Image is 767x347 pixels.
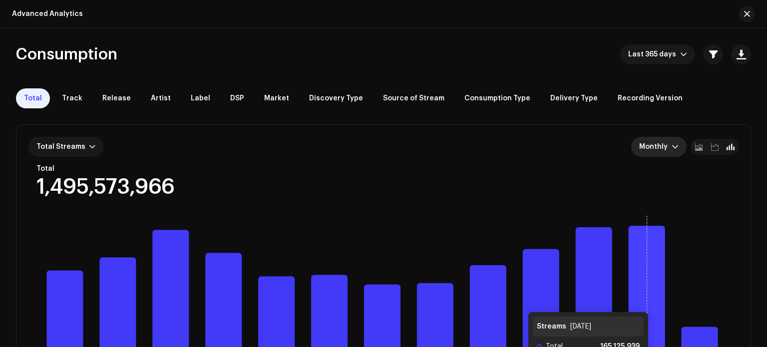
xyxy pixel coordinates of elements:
span: DSP [230,94,244,102]
span: Label [191,94,210,102]
span: Recording Version [618,94,683,102]
div: Total [36,165,175,173]
span: Last 365 days [628,44,680,64]
span: Discovery Type [309,94,363,102]
span: Delivery Type [550,94,598,102]
span: Artist [151,94,171,102]
span: Market [264,94,289,102]
span: Monthly [639,137,672,157]
span: Consumption Type [464,94,530,102]
span: Source of Stream [383,94,444,102]
div: dropdown trigger [680,44,687,64]
div: dropdown trigger [672,137,679,157]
